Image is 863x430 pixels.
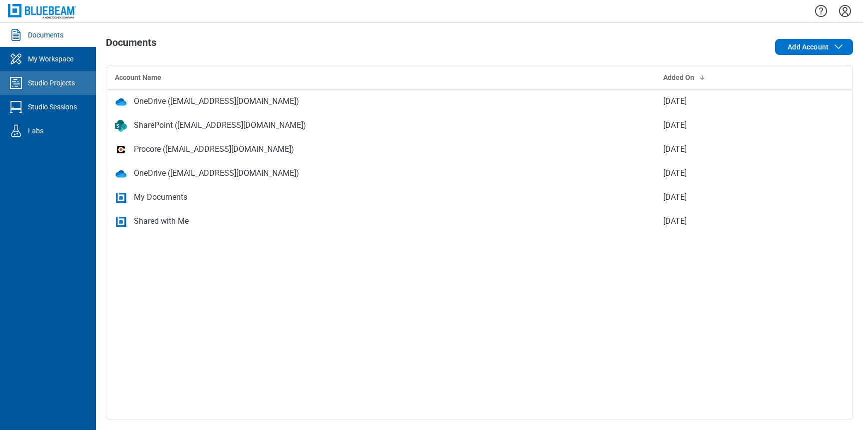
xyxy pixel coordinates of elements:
button: Add Account [775,39,853,55]
td: [DATE] [655,137,805,161]
div: My Documents [134,191,187,203]
svg: My Workspace [8,51,24,67]
table: bb-data-table [106,65,853,234]
div: Procore ([EMAIL_ADDRESS][DOMAIN_NAME]) [134,143,294,155]
div: My Workspace [28,54,73,64]
img: Bluebeam, Inc. [8,4,76,18]
td: [DATE] [655,209,805,233]
td: [DATE] [655,185,805,209]
h1: Documents [106,37,156,53]
div: Added On [663,72,797,82]
svg: Studio Sessions [8,99,24,115]
svg: Labs [8,123,24,139]
div: Account Name [115,72,647,82]
div: OneDrive ([EMAIL_ADDRESS][DOMAIN_NAME]) [134,167,299,179]
div: Shared with Me [134,215,189,227]
td: [DATE] [655,161,805,185]
div: SharePoint ([EMAIL_ADDRESS][DOMAIN_NAME]) [134,119,306,131]
div: Studio Projects [28,78,75,88]
div: OneDrive ([EMAIL_ADDRESS][DOMAIN_NAME]) [134,95,299,107]
div: Labs [28,126,43,136]
div: Studio Sessions [28,102,77,112]
button: Settings [837,2,853,19]
span: Add Account [788,42,829,52]
td: [DATE] [655,89,805,113]
div: Documents [28,30,63,40]
svg: Documents [8,27,24,43]
td: [DATE] [655,113,805,137]
svg: Studio Projects [8,75,24,91]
